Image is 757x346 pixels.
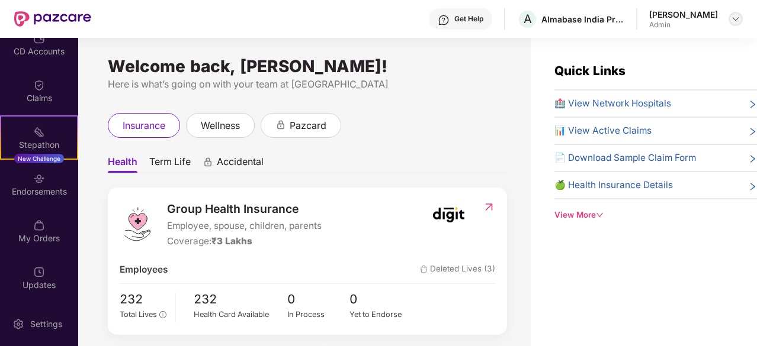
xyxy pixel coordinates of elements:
[12,318,24,330] img: svg+xml;base64,PHN2ZyBpZD0iU2V0dGluZy0yMHgyMCIgeG1sbnM9Imh0dHA6Ly93d3cudzMub3JnLzIwMDAvc3ZnIiB3aW...
[33,266,45,278] img: svg+xml;base64,PHN2ZyBpZD0iVXBkYXRlZCIgeG1sbnM9Imh0dHA6Ly93d3cudzMub3JnLzIwMDAvc3ZnIiB3aWR0aD0iMj...
[201,118,240,133] span: wellness
[748,99,757,111] span: right
[731,14,740,24] img: svg+xml;base64,PHN2ZyBpZD0iRHJvcGRvd24tMzJ4MzIiIHhtbG5zPSJodHRwOi8vd3d3LnczLm9yZy8yMDAwL3N2ZyIgd2...
[33,173,45,185] img: svg+xml;base64,PHN2ZyBpZD0iRW5kb3JzZW1lbnRzIiB4bWxucz0iaHR0cDovL3d3dy53My5vcmcvMjAwMC9zdmciIHdpZH...
[275,119,286,130] div: animation
[120,310,157,319] span: Total Lives
[120,263,168,277] span: Employees
[349,290,412,309] span: 0
[108,156,137,173] span: Health
[33,33,45,44] img: svg+xml;base64,PHN2ZyBpZD0iQ0RfQWNjb3VudHMiIGRhdGEtbmFtZT0iQ0QgQWNjb3VudHMiIHhtbG5zPSJodHRwOi8vd3...
[554,124,652,138] span: 📊 View Active Claims
[554,63,626,78] span: Quick Links
[290,118,326,133] span: pazcard
[554,209,757,221] div: View More
[149,156,191,173] span: Term Life
[748,126,757,138] span: right
[194,309,287,321] div: Health Card Available
[108,62,507,71] div: Welcome back, [PERSON_NAME]!
[14,154,64,163] div: New Challenge
[27,318,66,330] div: Settings
[287,309,350,321] div: In Process
[194,290,287,309] span: 232
[420,266,428,273] img: deleteIcon
[211,235,252,247] span: ₹3 Lakhs
[649,9,718,20] div: [PERSON_NAME]
[123,118,165,133] span: insurance
[167,200,322,218] span: Group Health Insurance
[554,96,671,111] span: 🏥 View Network Hospitals
[596,211,604,219] span: down
[159,311,166,318] span: info-circle
[287,290,350,309] span: 0
[1,139,77,151] div: Stepathon
[217,156,264,173] span: Accidental
[554,178,673,192] span: 🍏 Health Insurance Details
[33,79,45,91] img: svg+xml;base64,PHN2ZyBpZD0iQ2xhaW0iIHhtbG5zPSJodHRwOi8vd3d3LnczLm9yZy8yMDAwL3N2ZyIgd2lkdGg9IjIwIi...
[454,14,483,24] div: Get Help
[349,309,412,321] div: Yet to Endorse
[483,201,495,213] img: RedirectIcon
[420,263,495,277] span: Deleted Lives (3)
[426,200,471,229] img: insurerIcon
[649,20,718,30] div: Admin
[167,234,322,248] div: Coverage:
[167,219,322,233] span: Employee, spouse, children, parents
[438,14,450,26] img: svg+xml;base64,PHN2ZyBpZD0iSGVscC0zMngzMiIgeG1sbnM9Imh0dHA6Ly93d3cudzMub3JnLzIwMDAvc3ZnIiB3aWR0aD...
[554,151,696,165] span: 📄 Download Sample Claim Form
[120,290,166,309] span: 232
[120,206,155,242] img: logo
[541,14,624,25] div: Almabase India Private Limited
[748,180,757,192] span: right
[33,126,45,138] img: svg+xml;base64,PHN2ZyB4bWxucz0iaHR0cDovL3d3dy53My5vcmcvMjAwMC9zdmciIHdpZHRoPSIyMSIgaGVpZ2h0PSIyMC...
[524,12,532,26] span: A
[203,157,213,167] div: animation
[748,153,757,165] span: right
[33,219,45,231] img: svg+xml;base64,PHN2ZyBpZD0iTXlfT3JkZXJzIiBkYXRhLW5hbWU9Ik15IE9yZGVycyIgeG1sbnM9Imh0dHA6Ly93d3cudz...
[108,77,507,92] div: Here is what’s going on with your team at [GEOGRAPHIC_DATA]
[14,11,91,27] img: New Pazcare Logo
